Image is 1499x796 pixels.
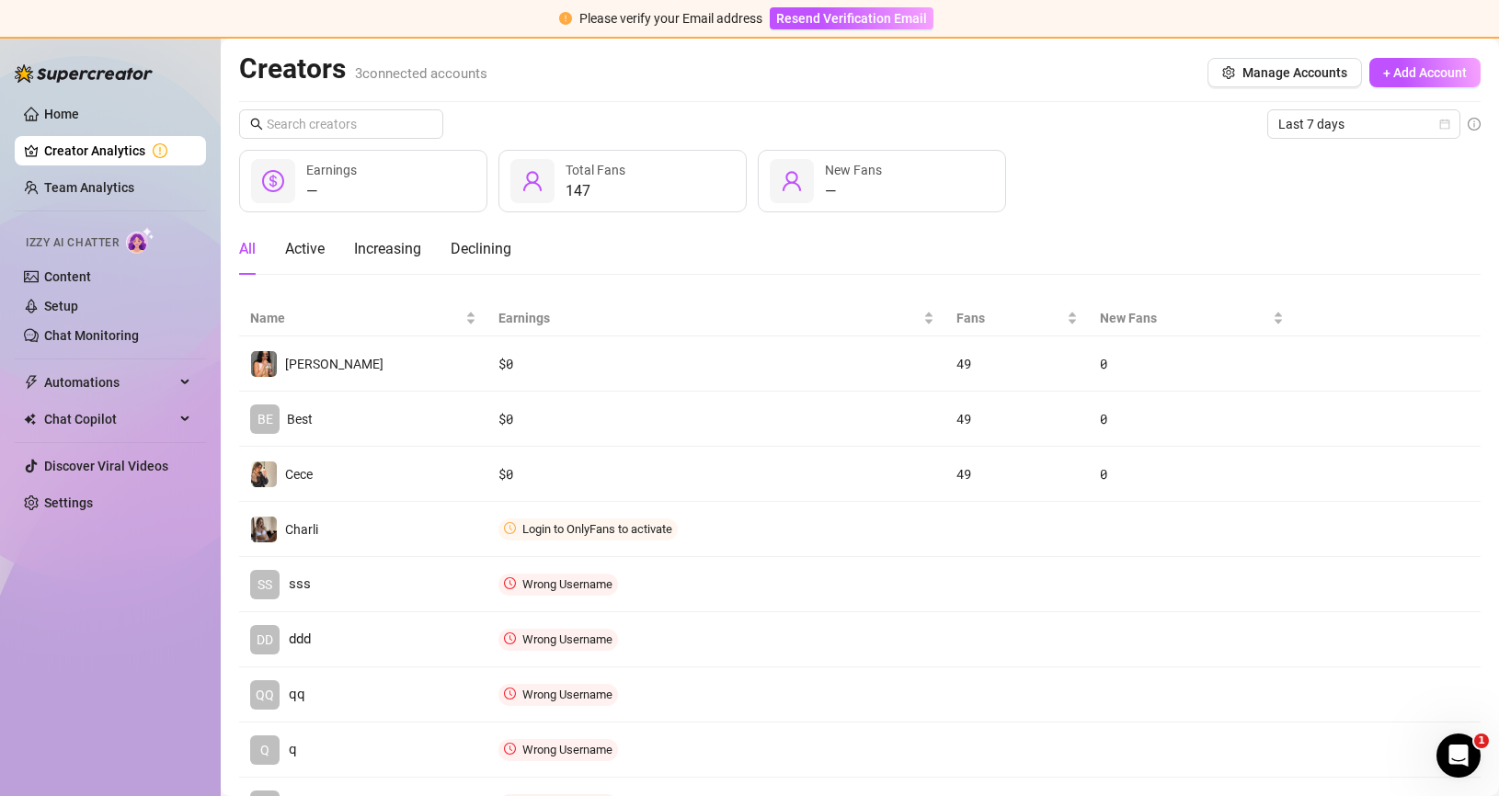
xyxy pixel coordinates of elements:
[285,238,325,260] div: Active
[239,51,487,86] h2: Creators
[522,577,612,591] span: Wrong Username
[451,238,511,260] div: Declining
[559,12,572,25] span: exclamation-circle
[44,299,78,313] a: Setup
[566,180,625,202] div: 147
[15,64,153,83] img: logo-BBDzfeDw.svg
[579,8,762,28] div: Please verify your Email address
[18,108,349,130] h2: 5 collections
[27,620,64,632] span: Home
[956,409,1078,429] div: 49
[250,680,476,710] a: QQqq
[18,372,327,411] p: Learn about the Supercreator platform and its features
[289,684,305,706] span: qq
[776,11,927,26] span: Resend Verification Email
[956,354,1078,374] div: 49
[289,739,297,761] span: q
[18,349,327,369] p: CRM, Chatting and Management Tools
[504,577,516,589] span: clock-circle
[1100,354,1284,374] div: 0
[285,522,318,537] span: Charli
[44,495,93,510] a: Settings
[1369,58,1481,87] button: + Add Account
[12,48,356,84] div: Search for helpSearch for help
[18,183,327,202] p: Onboarding to Supercreator
[1089,301,1295,336] th: New Fans
[257,630,273,650] span: DD
[18,486,327,506] p: Answers to your common questions
[267,114,418,134] input: Search creators
[18,301,78,320] span: 3 articles
[956,464,1078,484] div: 49
[289,574,311,596] span: sss
[287,412,313,426] span: Best
[323,7,356,40] div: Close
[1207,58,1362,87] button: Manage Accounts
[522,632,612,646] span: Wrong Username
[44,459,168,473] a: Discover Viral Videos
[770,7,933,29] button: Resend Verification Email
[1468,118,1481,131] span: info-circle
[566,163,625,177] span: Total Fans
[18,558,327,577] p: Billing
[276,574,368,647] button: News
[1474,733,1489,748] span: 1
[289,629,311,651] span: ddd
[1383,65,1467,80] span: + Add Account
[18,255,327,274] p: Izzy - AI Chatter
[44,269,91,284] a: Content
[257,574,272,595] span: SS
[251,461,277,487] img: Cece
[250,735,476,765] a: Qq
[504,522,516,534] span: clock-circle
[487,301,945,336] th: Earnings
[522,743,612,756] span: Wrong Username
[239,238,256,260] div: All
[285,357,383,371] span: [PERSON_NAME]
[1222,66,1235,79] span: setting
[18,206,78,225] span: 5 articles
[161,8,211,40] h1: Help
[521,170,544,192] span: user
[1100,464,1284,484] div: 0
[250,308,462,328] span: Name
[250,570,476,599] a: SSsss
[250,118,263,131] span: search
[44,107,79,121] a: Home
[92,574,184,647] button: Messages
[1242,65,1347,80] span: Manage Accounts
[354,238,421,260] div: Increasing
[26,234,119,252] span: Izzy AI Chatter
[107,620,170,632] span: Messages
[44,328,139,343] a: Chat Monitoring
[250,625,476,654] a: DDddd
[825,163,882,177] span: New Fans
[251,517,277,542] img: Charli
[213,620,246,632] span: Help
[306,180,357,202] div: —
[1439,119,1450,130] span: calendar
[285,467,313,482] span: Cece
[44,136,191,165] a: Creator Analytics exclamation-circle
[498,409,934,429] div: $ 0
[44,404,175,434] span: Chat Copilot
[504,743,516,755] span: clock-circle
[945,301,1089,336] th: Fans
[239,301,487,336] th: Name
[1100,409,1284,429] div: 0
[1436,733,1481,778] iframe: Intercom live chat
[355,65,487,82] span: 3 connected accounts
[498,308,920,328] span: Earnings
[251,351,277,377] img: Carmen
[256,685,274,705] span: QQ
[18,509,86,529] span: 13 articles
[781,170,803,192] span: user
[498,464,934,484] div: $ 0
[1278,110,1449,138] span: Last 7 days
[257,409,273,429] span: BE
[18,160,327,179] p: Getting Started
[504,632,516,644] span: clock-circle
[1100,308,1269,328] span: New Fans
[825,180,882,202] div: —
[498,354,934,374] div: $ 0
